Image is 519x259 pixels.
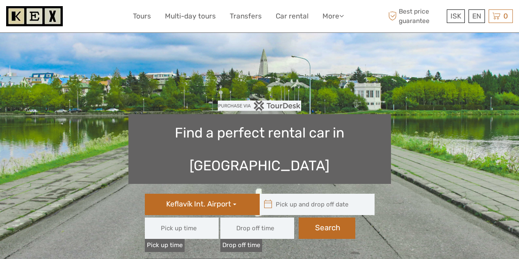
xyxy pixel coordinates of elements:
a: Car rental [276,10,309,22]
span: 0 [502,12,509,20]
input: Pick up time [145,218,219,239]
input: Pick up and drop off date [260,194,370,215]
label: Pick up time [145,239,185,252]
a: Transfers [230,10,262,22]
span: Keflavík Int. Airport [166,199,231,209]
button: Keflavík Int. Airport [145,194,260,215]
span: ISK [450,12,461,20]
a: Tours [133,10,151,22]
button: Search [299,218,355,239]
img: 1261-44dab5bb-39f8-40da-b0c2-4d9fce00897c_logo_small.jpg [6,6,63,26]
span: Best price guarantee [386,7,445,25]
a: Multi-day tours [165,10,216,22]
label: Drop off time [220,239,262,252]
a: More [322,10,344,22]
img: PurchaseViaTourDesk.png [218,101,301,111]
h1: Find a perfect rental car in [GEOGRAPHIC_DATA] [128,114,391,184]
input: Drop off time [220,218,294,239]
div: EN [469,9,485,23]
